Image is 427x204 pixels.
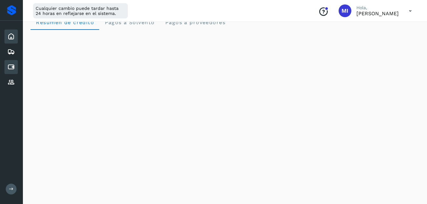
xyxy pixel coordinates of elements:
span: Pagos a proveedores [165,19,225,25]
p: Hola, [356,5,399,10]
div: Embarques [4,45,18,59]
div: Inicio [4,30,18,44]
p: MARIA ILIANA ARCHUNDIA [356,10,399,17]
div: Proveedores [4,75,18,89]
div: Cualquier cambio puede tardar hasta 24 horas en reflejarse en el sistema. [33,3,128,18]
span: Resumen de crédito [36,19,94,25]
span: Pagos a Solvento [104,19,155,25]
div: Cuentas por pagar [4,60,18,74]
